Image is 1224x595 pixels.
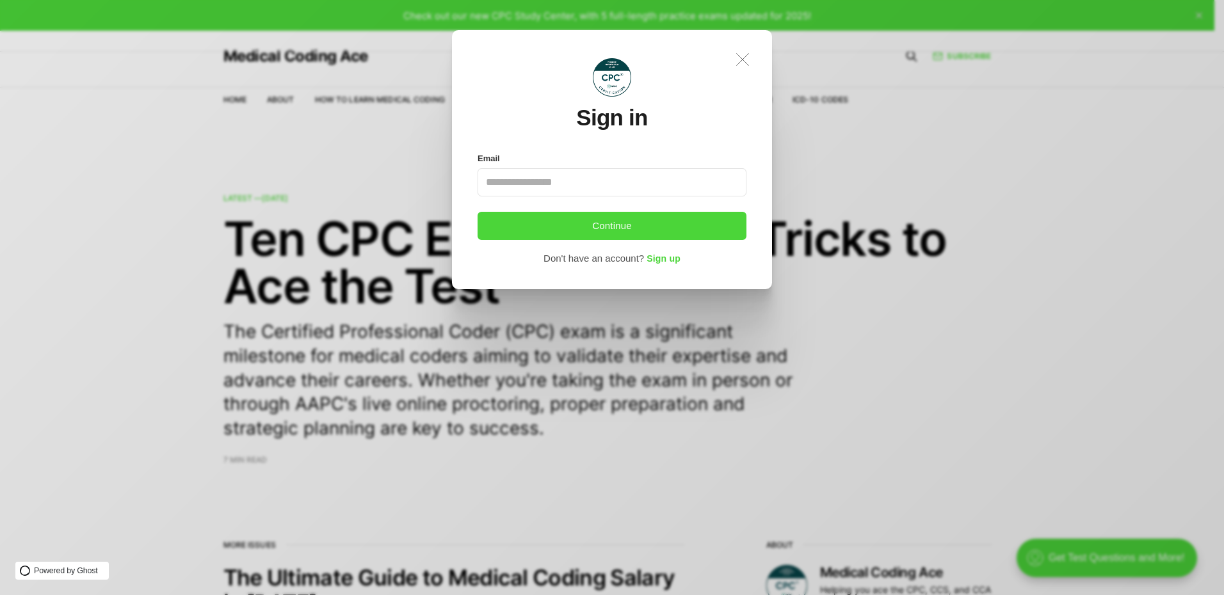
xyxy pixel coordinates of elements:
[576,106,647,131] h1: Sign in
[647,254,680,264] span: Sign up
[593,58,631,97] img: Medical Coding Ace
[478,212,746,240] button: Continue
[647,250,680,267] button: Sign up
[478,168,746,196] input: Email
[15,562,109,580] a: Powered by Ghost
[478,150,500,167] label: Email
[544,250,644,267] div: Don't have an account?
